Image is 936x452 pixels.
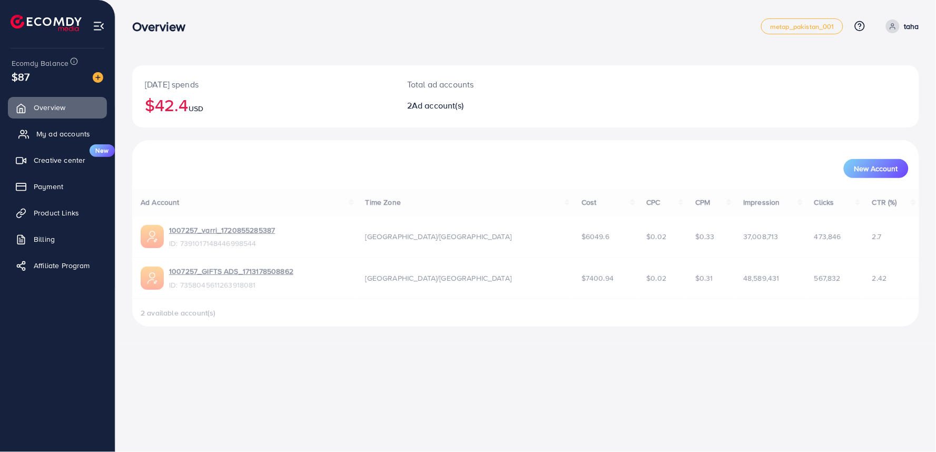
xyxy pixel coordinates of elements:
[8,176,107,197] a: Payment
[761,18,843,34] a: metap_pakistan_001
[407,101,579,111] h2: 2
[189,103,203,114] span: USD
[8,202,107,223] a: Product Links
[11,15,82,31] img: logo
[34,234,55,244] span: Billing
[8,150,107,171] a: Creative centerNew
[844,159,909,178] button: New Account
[8,229,107,250] a: Billing
[12,69,29,84] span: $87
[132,19,194,34] h3: Overview
[891,405,928,444] iframe: Chat
[12,58,68,68] span: Ecomdy Balance
[904,20,919,33] p: taha
[8,255,107,276] a: Affiliate Program
[8,97,107,118] a: Overview
[145,78,382,91] p: [DATE] spends
[34,208,79,218] span: Product Links
[770,23,834,30] span: metap_pakistan_001
[882,19,919,33] a: taha
[34,102,65,113] span: Overview
[145,95,382,115] h2: $42.4
[412,100,464,111] span: Ad account(s)
[93,72,103,83] img: image
[90,144,115,157] span: New
[8,123,107,144] a: My ad accounts
[36,129,90,139] span: My ad accounts
[854,165,898,172] span: New Account
[93,20,105,32] img: menu
[34,155,85,165] span: Creative center
[34,181,63,192] span: Payment
[407,78,579,91] p: Total ad accounts
[34,260,90,271] span: Affiliate Program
